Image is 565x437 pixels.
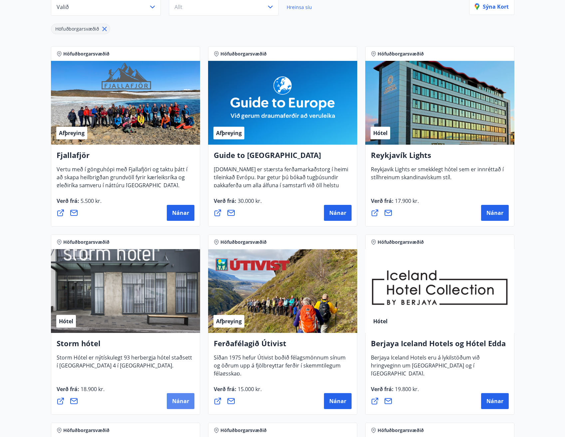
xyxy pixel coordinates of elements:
span: 30.000 kr. [236,197,262,205]
button: Nánar [324,205,352,221]
button: Nánar [324,393,352,409]
button: Nánar [167,205,194,221]
span: [DOMAIN_NAME] er stærsta ferðamarkaðstorg í heimi tileinkað Evrópu. Þar getur þú bókað tugþúsundi... [214,166,348,210]
span: Höfuðborgarsvæðið [63,427,110,434]
p: Sýna kort [475,3,509,10]
span: Reykjavik Lights er smekklegt hótel sem er innréttað í stílhreinum skandinavískum stíl. [371,166,504,186]
span: Nánar [486,209,503,217]
span: Höfuðborgarsvæðið [220,239,267,245]
span: Síðan 1975 hefur Útivist boðið félagsmönnum sínum og öðrum upp á fjölbreyttar ferðir í skemmtileg... [214,354,346,382]
span: Höfuðborgarsvæðið [378,51,424,57]
span: Hótel [373,129,388,137]
span: Höfuðborgarsvæðið [63,239,110,245]
span: Hótel [373,318,388,325]
span: Verð frá : [371,385,419,398]
span: Allt [174,3,182,11]
span: Valið [57,3,69,11]
span: 19.800 kr. [394,385,419,393]
h4: Guide to [GEOGRAPHIC_DATA] [214,150,352,165]
span: Afþreying [216,129,242,137]
span: Nánar [329,209,346,217]
span: Afþreying [216,318,242,325]
span: Hreinsa síu [287,4,312,10]
span: Verð frá : [371,197,419,210]
h4: Reykjavík Lights [371,150,509,165]
span: 17.900 kr. [394,197,419,205]
h4: Ferðafélagið Útivist [214,338,352,354]
span: Verð frá : [214,197,262,210]
span: Höfuðborgarsvæðið [220,51,267,57]
span: Nánar [172,209,189,217]
span: Hótel [59,318,73,325]
span: Höfuðborgarsvæðið [63,51,110,57]
button: Nánar [167,393,194,409]
span: Höfuðborgarsvæðið [378,427,424,434]
span: Verð frá : [57,385,105,398]
span: Verð frá : [57,197,102,210]
h4: Fjallafjör [57,150,194,165]
span: 5.500 kr. [79,197,102,205]
span: Nánar [172,397,189,405]
div: Höfuðborgarsvæðið [51,24,110,34]
span: Vertu með í gönguhópi með Fjallafjöri og taktu þátt í að skapa heilbrigðan grundvöll fyrir kærlei... [57,166,187,194]
span: Nánar [486,397,503,405]
span: Höfuðborgarsvæðið [220,427,267,434]
h4: Berjaya Iceland Hotels og Hótel Edda [371,338,509,354]
button: Nánar [481,205,509,221]
span: Nánar [329,397,346,405]
span: 18.900 kr. [79,385,105,393]
h4: Storm hótel [57,338,194,354]
span: Berjaya Iceland Hotels eru á lykilstöðum við hringveginn um [GEOGRAPHIC_DATA] og í [GEOGRAPHIC_DA... [371,354,480,382]
span: Höfuðborgarsvæðið [55,26,99,32]
button: Nánar [481,393,509,409]
span: Verð frá : [214,385,262,398]
span: Storm Hótel er nýtískulegt 93 herbergja hótel staðsett í [GEOGRAPHIC_DATA] 4 í [GEOGRAPHIC_DATA]. [57,354,192,374]
span: Afþreying [59,129,85,137]
span: Höfuðborgarsvæðið [378,239,424,245]
span: 15.000 kr. [236,385,262,393]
